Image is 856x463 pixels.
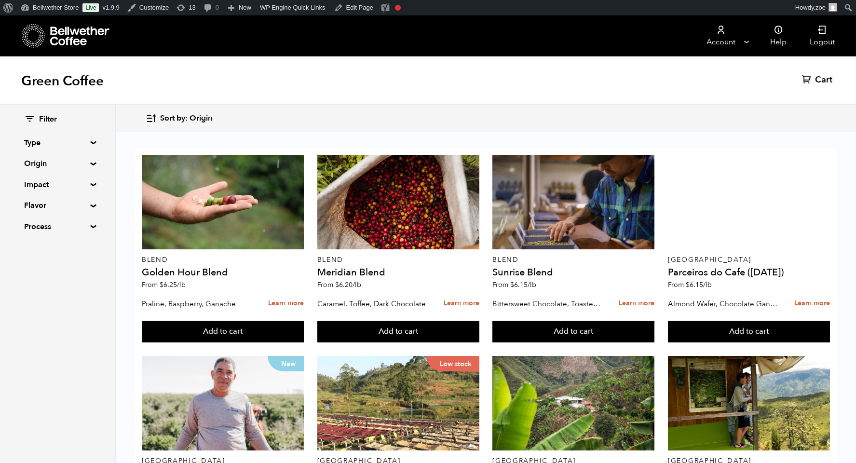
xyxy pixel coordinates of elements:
[668,321,830,343] button: Add to cart
[24,200,91,211] summary: Flavor
[510,280,514,289] span: $
[160,280,163,289] span: $
[142,257,304,263] p: Blend
[268,293,304,314] a: Learn more
[317,297,428,311] p: Caramel, Toffee, Dark Chocolate
[703,280,712,289] span: /lb
[24,137,91,149] summary: Type
[691,15,750,56] a: Account
[686,280,712,289] bdi: 6.15
[317,356,479,450] a: Low stock
[268,356,304,371] p: New
[668,297,778,311] p: Almond Wafer, Chocolate Ganache, Bing Cherry
[142,280,186,289] span: From
[426,356,479,371] p: Low stock
[668,257,830,263] p: [GEOGRAPHIC_DATA]
[142,297,252,311] p: Praline, Raspberry, Ganache
[619,293,654,314] a: Learn more
[317,268,479,277] h4: Meridian Blend
[142,321,304,343] button: Add to cart
[317,280,361,289] span: From
[668,280,712,289] span: From
[668,268,830,277] h4: Parceiros do Cafe ([DATE])
[444,293,479,314] a: Learn more
[794,293,830,314] a: Learn more
[82,3,99,12] a: Live
[317,321,479,343] button: Add to cart
[759,15,798,56] a: Help
[492,268,654,277] h4: Sunrise Blend
[142,268,304,277] h4: Golden Hour Blend
[686,280,690,289] span: $
[335,280,339,289] span: $
[492,257,654,263] p: Blend
[395,5,401,11] div: Focus keyphrase not set
[335,280,361,289] bdi: 6.20
[21,72,104,90] h1: Green Coffee
[24,179,91,191] summary: Impact
[802,74,835,86] a: Cart
[353,280,361,289] span: /lb
[528,280,536,289] span: /lb
[146,107,212,130] button: Sort by: Origin
[24,158,91,169] summary: Origin
[160,280,186,289] bdi: 6.25
[815,4,826,11] span: zoe
[798,15,846,56] a: Logout
[317,257,479,263] p: Blend
[160,113,212,124] span: Sort by: Origin
[39,114,57,125] span: Filter
[815,74,832,86] span: Cart
[510,280,536,289] bdi: 6.15
[142,356,304,450] a: New
[177,280,186,289] span: /lb
[492,321,654,343] button: Add to cart
[492,280,536,289] span: From
[492,297,603,311] p: Bittersweet Chocolate, Toasted Marshmallow, Candied Orange, Praline
[24,221,91,232] summary: Process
